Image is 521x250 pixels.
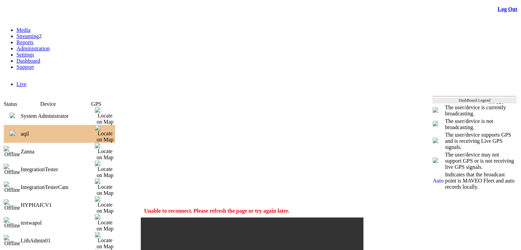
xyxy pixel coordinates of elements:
[39,33,42,39] span: 2
[388,99,475,104] span: Welcome, System Administrator (Administrator)
[10,130,15,136] img: miniPlay.png
[16,58,40,64] a: Dashboard
[95,125,115,143] img: Locate on Map
[16,27,30,33] a: Media
[21,125,95,143] td: aqil
[144,208,360,214] div: Unable to reconnect. Please refresh the page or try again later.
[445,118,517,131] td: The user/device is not broadcasting.
[21,161,95,178] td: IntegrationTester
[433,158,438,163] img: crosshair_gray.png
[4,217,21,229] img: Offline
[16,46,50,51] a: Administration
[445,132,517,151] td: The user/device supports GPS and is receiving Live GPS signals.
[445,151,517,171] td: The user/device may not support GPS or is not receiving live GPS signals.
[16,64,34,70] a: Support
[433,138,438,143] img: crosshair_blue.png
[4,146,21,158] img: Offline
[40,101,83,107] td: Device
[21,232,95,250] td: LithAdmin01
[95,107,115,125] img: Locate on Map
[4,182,21,193] img: Offline
[16,81,26,87] a: Live
[95,161,115,178] img: Locate on Map
[21,107,95,125] td: System Administrator
[4,164,21,175] img: Offline
[95,214,115,232] img: Locate on Map
[95,232,115,250] img: Locate on Map
[21,143,95,161] td: Zanna
[4,101,40,107] td: Status
[498,6,517,12] a: Log Out
[16,33,39,39] a: Streaming
[16,52,34,58] a: Settings
[4,199,21,211] img: Offline
[95,196,115,214] img: Locate on Map
[10,113,15,118] img: miniPlay.png
[95,143,115,161] img: Locate on Map
[21,214,95,232] td: testwapol
[433,107,438,113] img: miniPlay.png
[445,104,517,117] td: The user/device is currently broadcasting.
[432,98,517,103] td: DashBoard Legend
[433,178,444,184] span: Auto
[16,39,34,45] a: Reports
[433,121,438,126] img: miniNoPlay.png
[95,178,115,196] img: Locate on Map
[21,178,95,196] td: IntegrationTesterCam
[21,196,95,214] td: HYPHAICV1
[4,235,21,247] img: Offline
[83,101,110,107] td: GPS
[445,171,517,190] td: Indicates that the broadcast point is MAVEO Fleet and auto records locally.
